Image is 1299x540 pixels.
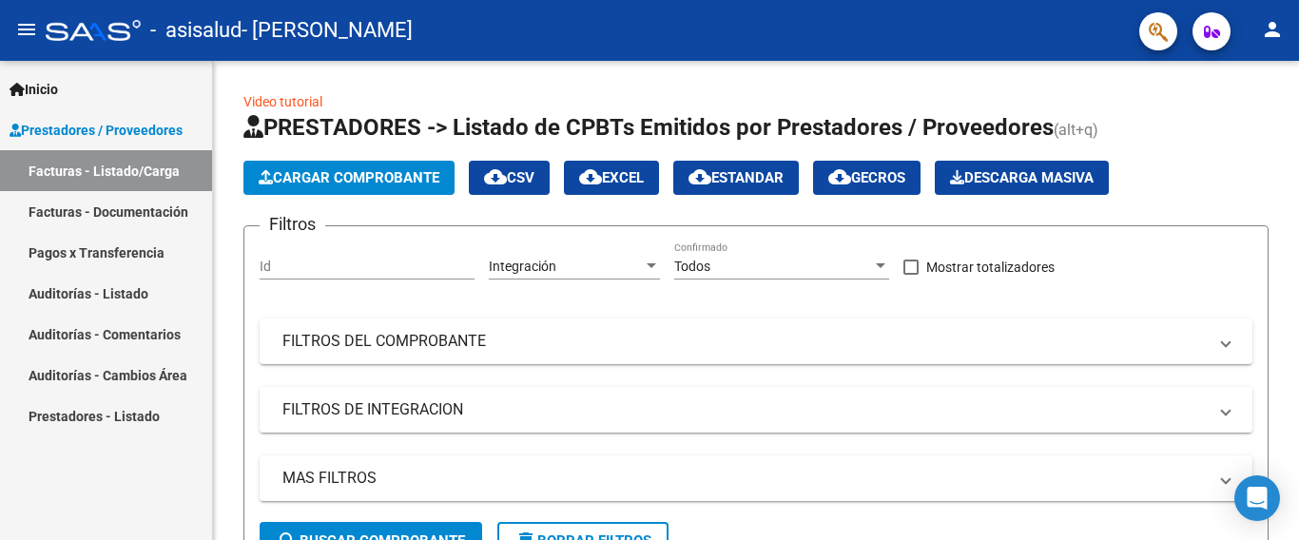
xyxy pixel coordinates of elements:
span: Estandar [688,169,784,186]
app-download-masive: Descarga masiva de comprobantes (adjuntos) [935,161,1109,195]
span: PRESTADORES -> Listado de CPBTs Emitidos por Prestadores / Proveedores [243,114,1054,141]
mat-expansion-panel-header: MAS FILTROS [260,455,1252,501]
span: - asisalud [150,10,242,51]
mat-panel-title: MAS FILTROS [282,468,1207,489]
a: Video tutorial [243,94,322,109]
mat-panel-title: FILTROS DE INTEGRACION [282,399,1207,420]
button: EXCEL [564,161,659,195]
span: (alt+q) [1054,121,1098,139]
mat-icon: cloud_download [688,165,711,188]
span: Inicio [10,79,58,100]
span: Integración [489,259,556,274]
button: Cargar Comprobante [243,161,455,195]
span: EXCEL [579,169,644,186]
button: Gecros [813,161,921,195]
span: - [PERSON_NAME] [242,10,413,51]
span: Mostrar totalizadores [926,256,1055,279]
button: Estandar [673,161,799,195]
span: Todos [674,259,710,274]
span: Cargar Comprobante [259,169,439,186]
span: Prestadores / Proveedores [10,120,183,141]
mat-icon: cloud_download [484,165,507,188]
mat-panel-title: FILTROS DEL COMPROBANTE [282,331,1207,352]
button: Descarga Masiva [935,161,1109,195]
mat-expansion-panel-header: FILTROS DEL COMPROBANTE [260,318,1252,364]
h3: Filtros [260,211,325,238]
mat-icon: cloud_download [828,165,851,188]
span: Gecros [828,169,905,186]
button: CSV [469,161,550,195]
mat-icon: person [1261,18,1284,41]
span: CSV [484,169,534,186]
span: Descarga Masiva [950,169,1094,186]
mat-icon: menu [15,18,38,41]
mat-expansion-panel-header: FILTROS DE INTEGRACION [260,387,1252,433]
mat-icon: cloud_download [579,165,602,188]
div: Open Intercom Messenger [1234,475,1280,521]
